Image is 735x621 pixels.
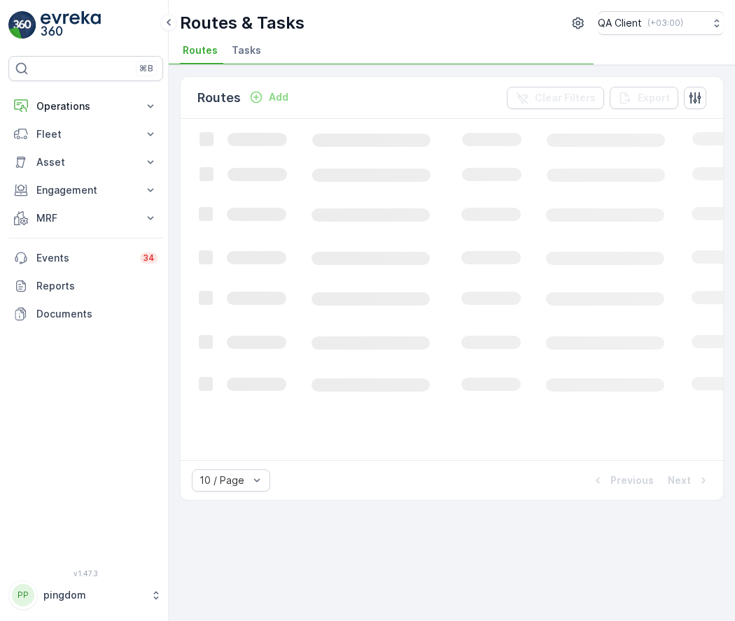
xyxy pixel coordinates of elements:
p: Routes & Tasks [180,12,304,34]
p: Previous [610,473,654,487]
p: Clear Filters [535,91,596,105]
p: Next [668,473,691,487]
p: Reports [36,279,157,293]
button: QA Client(+03:00) [598,11,724,35]
button: MRF [8,204,163,232]
p: Asset [36,155,135,169]
p: Events [36,251,132,265]
button: Next [666,472,712,489]
button: Add [244,89,294,106]
p: Add [269,90,288,104]
button: Clear Filters [507,87,604,109]
p: pingdom [43,588,143,602]
p: MRF [36,211,135,225]
button: Asset [8,148,163,176]
p: 34 [143,252,155,264]
p: Fleet [36,127,135,141]
p: Operations [36,99,135,113]
p: Engagement [36,183,135,197]
a: Reports [8,272,163,300]
p: ( +03:00 ) [647,17,683,29]
span: v 1.47.3 [8,569,163,578]
div: PP [12,584,34,606]
p: Routes [197,88,241,108]
button: Previous [589,472,655,489]
span: Tasks [232,43,261,57]
a: Documents [8,300,163,328]
button: PPpingdom [8,580,163,610]
p: QA Client [598,16,642,30]
img: logo [8,11,36,39]
p: ⌘B [139,63,153,74]
button: Export [610,87,678,109]
button: Engagement [8,176,163,204]
a: Events34 [8,244,163,272]
img: logo_light-DOdMpM7g.png [41,11,101,39]
span: Routes [183,43,218,57]
p: Documents [36,307,157,321]
button: Operations [8,92,163,120]
p: Export [638,91,670,105]
button: Fleet [8,120,163,148]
